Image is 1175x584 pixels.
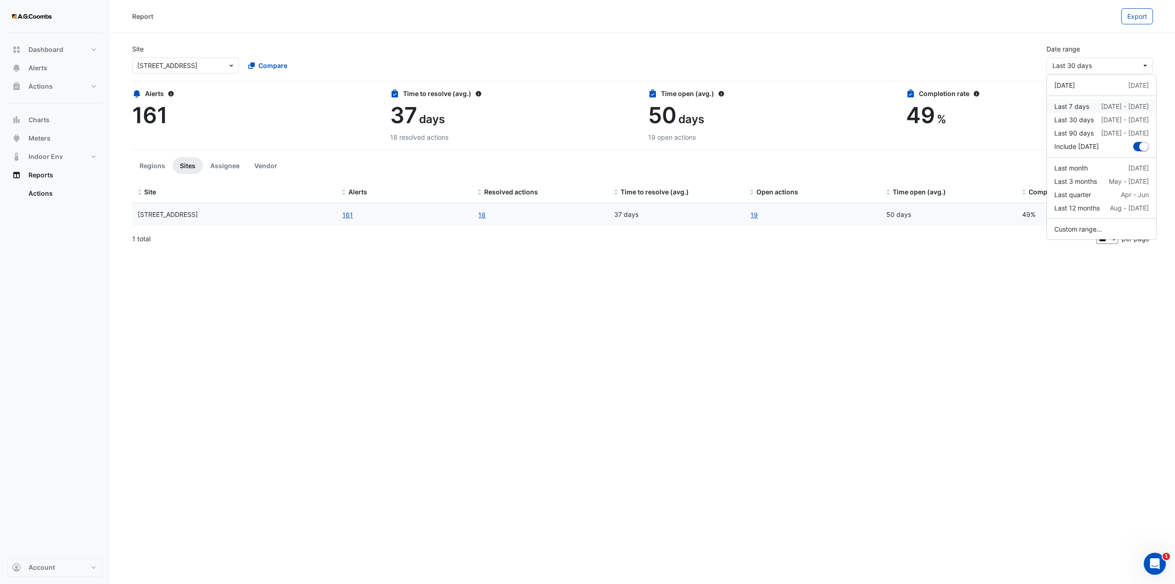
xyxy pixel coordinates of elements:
[419,112,445,126] span: days
[1047,222,1156,236] button: Custom range...
[893,188,946,196] span: Time open (avg.)
[7,77,103,96] button: Actions
[1054,142,1099,152] label: Include [DATE]
[242,57,293,74] button: Compare
[7,111,103,129] button: Charts
[1163,553,1170,560] span: 1
[906,102,935,129] span: 49
[7,166,103,184] button: Reports
[247,157,285,174] button: Vendor
[484,188,538,196] span: Resolved actions
[1128,163,1149,173] div: [DATE]
[1047,188,1156,201] button: Last quarter Apr - Jun
[1047,175,1156,188] button: Last 3 months May - [DATE]
[648,89,895,98] div: Time open (avg.)
[1121,8,1153,24] button: Export
[614,210,739,220] div: 37 days
[648,132,895,142] div: 19 open actions
[1128,80,1149,90] div: [DATE]
[11,7,52,26] img: Company Logo
[28,170,53,180] span: Reports
[1047,79,1156,92] button: [DATE] [DATE]
[1046,74,1157,240] div: dropDown
[1054,128,1094,138] div: Last 90 days
[648,102,677,129] span: 50
[173,157,203,174] button: Sites
[21,184,103,203] a: Actions
[132,157,173,174] button: Regions
[390,89,637,98] div: Time to resolve (avg.)
[144,188,156,196] span: Site
[1046,44,1080,54] label: Date range
[28,152,63,161] span: Indoor Env
[1054,115,1094,125] div: Last 30 days
[1054,203,1100,213] div: Last 12 months
[1101,102,1149,111] div: [DATE] - [DATE]
[7,129,103,147] button: Meters
[1054,102,1089,111] div: Last 7 days
[28,563,55,572] span: Account
[886,210,1012,220] div: 50 days
[1029,188,1079,196] span: Completion rate
[1144,553,1166,575] iframe: Intercom live chat
[28,82,53,91] span: Actions
[1047,201,1156,215] button: Last 12 months Aug - [DATE]
[1101,128,1149,138] div: [DATE] - [DATE]
[1047,161,1156,175] button: Last month [DATE]
[1101,115,1149,125] div: [DATE] - [DATE]
[1054,190,1091,199] div: Last quarter
[132,227,1095,250] div: 1 total
[621,188,689,196] span: Time to resolve (avg.)
[1054,80,1075,90] div: [DATE]
[756,188,798,196] span: Open actions
[12,152,21,161] app-icon: Indoor Env
[1047,100,1156,113] button: Last 7 days [DATE] - [DATE]
[1047,126,1156,140] button: Last 90 days [DATE] - [DATE]
[906,89,1153,98] div: Completion rate
[1054,163,1088,173] div: Last month
[1022,210,1147,220] div: 49%
[12,63,21,73] app-icon: Alerts
[342,210,353,220] button: 161
[7,147,103,166] button: Indoor Env
[1127,12,1147,20] span: Export
[12,82,21,91] app-icon: Actions
[12,134,21,143] app-icon: Meters
[478,210,486,220] a: 18
[678,112,704,126] span: days
[132,11,153,21] div: Report
[7,558,103,577] button: Account
[390,132,637,142] div: 18 resolved actions
[937,112,946,126] span: %
[28,115,50,125] span: Charts
[28,63,47,73] span: Alerts
[390,102,417,129] span: 37
[750,210,758,220] a: 19
[1121,190,1149,199] div: Apr - Jun
[28,134,50,143] span: Meters
[1054,176,1097,186] div: Last 3 months
[348,188,367,196] span: Alerts
[1052,62,1092,69] span: 15 Jul 25 - 14 Aug 25
[132,102,168,129] span: 161
[7,59,103,77] button: Alerts
[12,45,21,54] app-icon: Dashboard
[1022,187,1147,198] div: Completion (%) = Resolved Actions / (Resolved Actions + Open Actions)
[28,45,63,54] span: Dashboard
[258,61,287,70] span: Compare
[7,40,103,59] button: Dashboard
[12,170,21,180] app-icon: Reports
[1110,203,1149,213] div: Aug - [DATE]
[1109,176,1149,186] div: May - [DATE]
[7,184,103,206] div: Reports
[138,210,198,218] span: 570 Bourke Street
[1047,113,1156,126] button: Last 30 days [DATE] - [DATE]
[1046,57,1153,74] button: Last 30 days
[12,115,21,125] app-icon: Charts
[132,89,379,98] div: Alerts
[203,157,247,174] button: Assignee
[132,44,144,54] label: Site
